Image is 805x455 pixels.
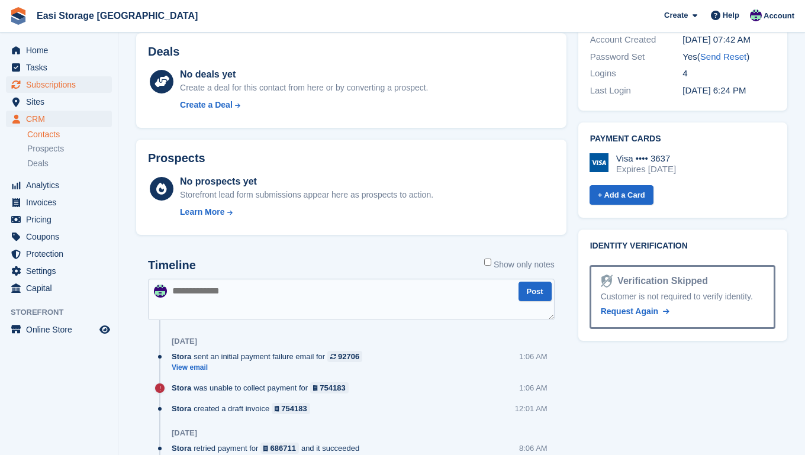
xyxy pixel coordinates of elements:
[764,10,794,22] span: Account
[590,185,653,205] a: + Add a Card
[320,382,345,393] div: 754183
[9,7,27,25] img: stora-icon-8386f47178a22dfd0bd8f6a31ec36ba5ce8667c1dd55bd0f319d3a0aa187defe.svg
[682,67,775,80] div: 4
[484,259,491,266] input: Show only notes
[6,211,112,228] a: menu
[616,153,676,164] div: Visa •••• 3637
[260,443,299,454] a: 686711
[601,306,659,316] span: Request Again
[6,76,112,93] a: menu
[26,280,97,296] span: Capital
[590,50,683,64] div: Password Set
[172,382,191,393] span: Stora
[6,59,112,76] a: menu
[26,111,97,127] span: CRM
[6,93,112,110] a: menu
[601,305,669,318] a: Request Again
[515,403,548,414] div: 12:01 AM
[27,143,112,155] a: Prospects
[172,351,368,362] div: sent an initial payment failure email for
[180,82,428,94] div: Create a deal for this contact from here or by converting a prospect.
[723,9,739,21] span: Help
[6,246,112,262] a: menu
[172,428,197,438] div: [DATE]
[180,206,433,218] a: Learn More
[172,363,368,373] a: View email
[682,50,775,64] div: Yes
[180,67,428,82] div: No deals yet
[616,164,676,175] div: Expires [DATE]
[27,157,112,170] a: Deals
[172,403,316,414] div: created a draft invoice
[172,337,197,346] div: [DATE]
[700,51,746,62] a: Send Reset
[6,263,112,279] a: menu
[26,228,97,245] span: Coupons
[601,275,613,288] img: Identity Verification Ready
[6,177,112,193] a: menu
[26,93,97,110] span: Sites
[26,321,97,338] span: Online Store
[26,42,97,59] span: Home
[32,6,202,25] a: Easi Storage [GEOGRAPHIC_DATA]
[271,443,296,454] div: 686711
[180,99,428,111] a: Create a Deal
[590,241,775,251] h2: Identity verification
[26,246,97,262] span: Protection
[27,143,64,154] span: Prospects
[613,274,708,288] div: Verification Skipped
[519,382,548,393] div: 1:06 AM
[519,351,548,362] div: 1:06 AM
[6,321,112,338] a: menu
[590,134,775,144] h2: Payment cards
[148,45,179,59] h2: Deals
[98,322,112,337] a: Preview store
[664,9,688,21] span: Create
[180,206,224,218] div: Learn More
[27,158,49,169] span: Deals
[601,291,764,303] div: Customer is not required to verify identity.
[590,33,683,47] div: Account Created
[172,351,191,362] span: Stora
[26,76,97,93] span: Subscriptions
[327,351,362,362] a: 92706
[484,259,555,271] label: Show only notes
[590,153,608,172] img: Visa Logo
[148,151,205,165] h2: Prospects
[26,177,97,193] span: Analytics
[519,443,548,454] div: 8:06 AM
[281,403,307,414] div: 754183
[154,285,167,298] img: Steven Cusick
[590,67,683,80] div: Logins
[27,129,112,140] a: Contacts
[6,194,112,211] a: menu
[682,33,775,47] div: [DATE] 07:42 AM
[272,403,310,414] a: 754183
[180,99,233,111] div: Create a Deal
[148,259,196,272] h2: Timeline
[519,282,552,301] button: Post
[6,280,112,296] a: menu
[26,59,97,76] span: Tasks
[26,194,97,211] span: Invoices
[180,189,433,201] div: Storefront lead form submissions appear here as prospects to action.
[172,403,191,414] span: Stora
[172,382,355,393] div: was unable to collect payment for
[6,111,112,127] a: menu
[750,9,762,21] img: Steven Cusick
[172,443,365,454] div: retried payment for and it succeeded
[6,42,112,59] a: menu
[310,382,349,393] a: 754183
[180,175,433,189] div: No prospects yet
[6,228,112,245] a: menu
[11,306,118,318] span: Storefront
[338,351,359,362] div: 92706
[26,263,97,279] span: Settings
[697,51,749,62] span: ( )
[172,443,191,454] span: Stora
[682,85,746,95] time: 2025-08-08 17:24:04 UTC
[26,211,97,228] span: Pricing
[590,84,683,98] div: Last Login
